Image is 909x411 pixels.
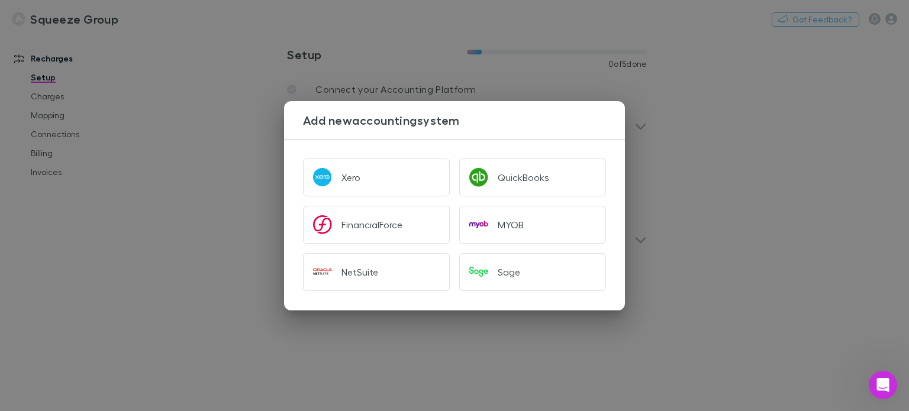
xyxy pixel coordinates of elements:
[469,168,488,187] img: QuickBooks's Logo
[313,263,332,281] img: NetSuite's Logo
[469,215,488,234] img: MYOB's Logo
[303,206,450,244] button: FinancialForce
[498,171,549,183] div: QuickBooks
[869,371,897,399] iframe: Intercom live chat
[341,171,360,183] div: Xero
[459,206,606,244] button: MYOB
[303,113,625,127] h3: Add new accounting system
[341,219,402,231] div: FinancialForce
[498,266,520,278] div: Sage
[341,266,378,278] div: NetSuite
[303,253,450,291] button: NetSuite
[459,158,606,196] button: QuickBooks
[313,168,332,187] img: Xero's Logo
[303,158,450,196] button: Xero
[498,219,524,231] div: MYOB
[459,253,606,291] button: Sage
[313,215,332,234] img: FinancialForce's Logo
[469,263,488,281] img: Sage's Logo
